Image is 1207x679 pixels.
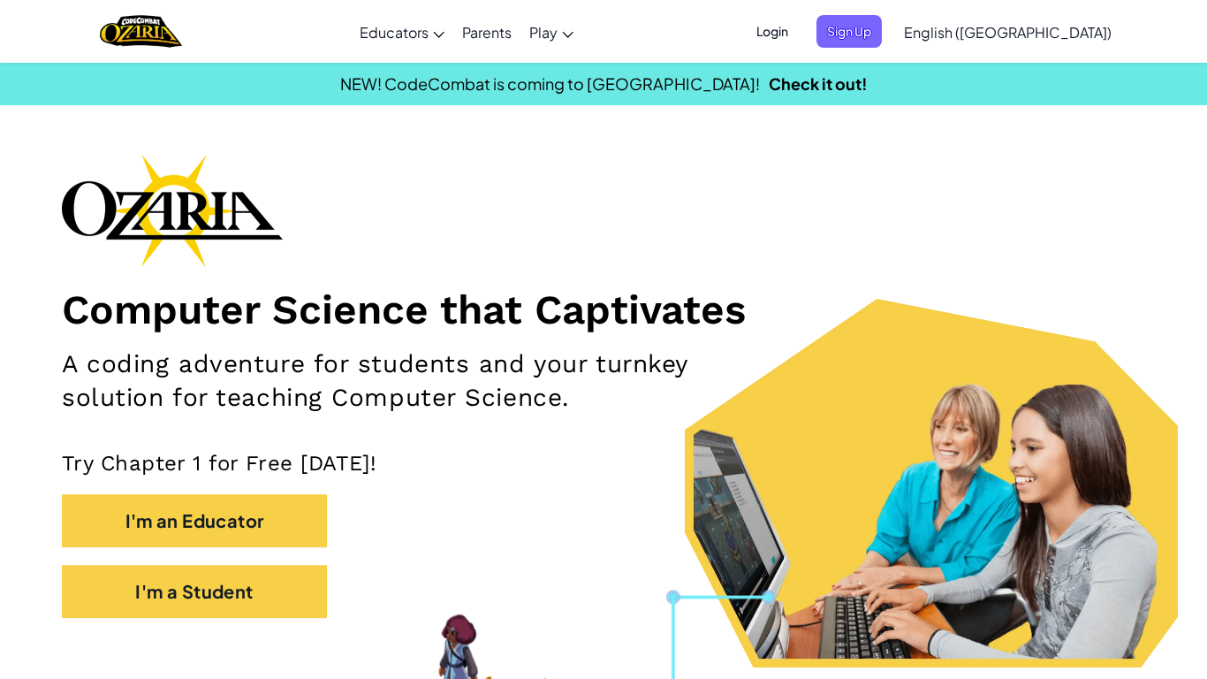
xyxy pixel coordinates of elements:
[904,23,1112,42] span: English ([GEOGRAPHIC_DATA])
[816,15,882,48] button: Sign Up
[453,8,520,56] a: Parents
[769,73,868,94] a: Check it out!
[62,347,787,415] h2: A coding adventure for students and your turnkey solution for teaching Computer Science.
[62,450,1145,477] p: Try Chapter 1 for Free [DATE]!
[520,8,582,56] a: Play
[100,13,182,50] img: Home
[62,154,283,267] img: Ozaria branding logo
[62,285,1145,334] h1: Computer Science that Captivates
[100,13,182,50] a: Ozaria by CodeCombat logo
[62,494,327,547] button: I'm an Educator
[746,15,799,48] button: Login
[895,8,1120,56] a: English ([GEOGRAPHIC_DATA])
[529,23,558,42] span: Play
[360,23,429,42] span: Educators
[351,8,453,56] a: Educators
[62,565,327,618] button: I'm a Student
[340,73,760,94] span: NEW! CodeCombat is coming to [GEOGRAPHIC_DATA]!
